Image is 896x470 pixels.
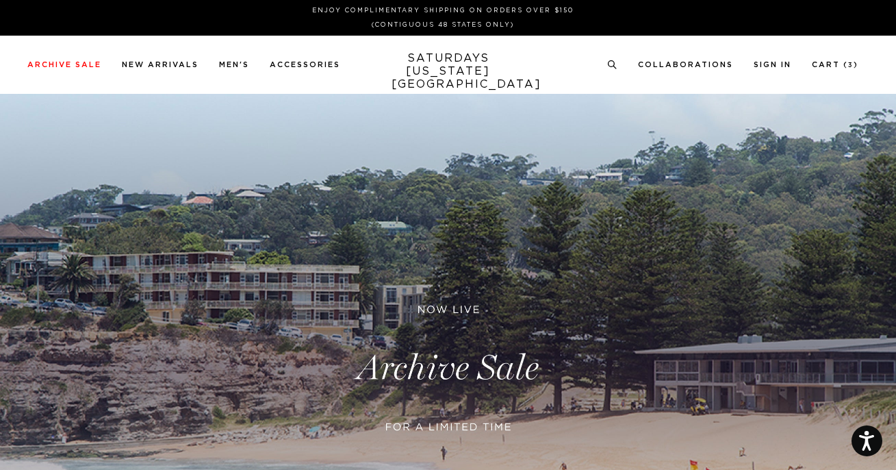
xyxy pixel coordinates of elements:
p: (Contiguous 48 States Only) [33,20,853,30]
a: Collaborations [638,61,733,69]
a: Archive Sale [27,61,101,69]
a: Cart (3) [812,61,858,69]
small: 3 [848,62,854,69]
a: Accessories [270,61,340,69]
a: Sign In [754,61,791,69]
a: Men's [219,61,249,69]
a: SATURDAYS[US_STATE][GEOGRAPHIC_DATA] [392,52,504,91]
p: Enjoy Complimentary Shipping on Orders Over $150 [33,5,853,16]
a: New Arrivals [122,61,199,69]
